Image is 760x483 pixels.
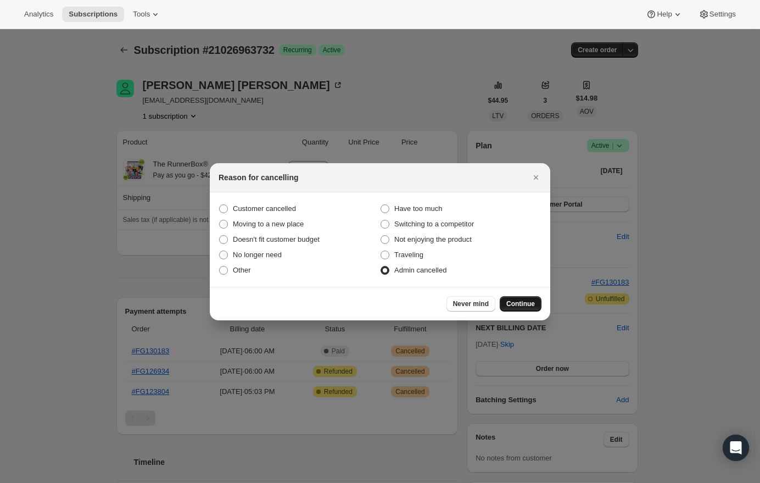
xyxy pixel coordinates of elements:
[233,204,296,213] span: Customer cancelled
[62,7,124,22] button: Subscriptions
[233,220,304,228] span: Moving to a new place
[126,7,167,22] button: Tools
[657,10,672,19] span: Help
[18,7,60,22] button: Analytics
[500,296,541,312] button: Continue
[446,296,495,312] button: Never mind
[692,7,742,22] button: Settings
[219,172,298,183] h2: Reason for cancelling
[709,10,736,19] span: Settings
[723,435,749,461] div: Open Intercom Messenger
[233,235,320,243] span: Doesn't fit customer budget
[394,266,446,274] span: Admin cancelled
[506,299,535,308] span: Continue
[528,170,544,185] button: Close
[394,251,423,259] span: Traveling
[394,220,474,228] span: Switching to a competitor
[133,10,150,19] span: Tools
[233,251,282,259] span: No longer need
[453,299,489,308] span: Never mind
[69,10,118,19] span: Subscriptions
[233,266,251,274] span: Other
[639,7,689,22] button: Help
[24,10,53,19] span: Analytics
[394,235,472,243] span: Not enjoying the product
[394,204,442,213] span: Have too much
